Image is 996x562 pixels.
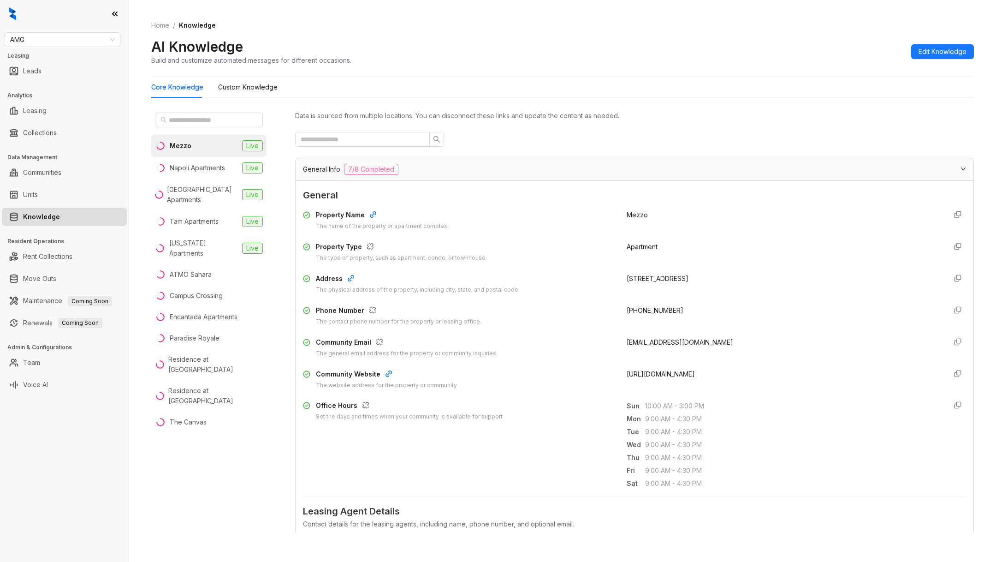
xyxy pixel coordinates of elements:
a: Units [23,185,38,204]
span: expanded [960,166,966,172]
span: Mezzo [627,211,648,219]
h3: Admin & Configurations [7,343,129,352]
span: search [160,117,167,123]
li: Maintenance [2,292,127,310]
div: Mezzo [170,141,191,151]
span: 9:00 AM - 4:30 PM [645,427,939,437]
span: search [433,136,440,143]
li: Leads [2,62,127,80]
button: Edit Knowledge [911,44,974,59]
div: The Canvas [170,417,207,427]
div: [US_STATE] Apartments [169,238,238,258]
div: ATMO Sahara [170,269,212,280]
li: Voice AI [2,376,127,394]
span: Thu [627,453,645,463]
span: Live [242,140,263,151]
span: [EMAIL_ADDRESS][DOMAIN_NAME] [627,338,733,346]
a: Team [23,353,40,372]
span: Live [242,216,263,227]
span: 9:00 AM - 4:30 PM [645,414,939,424]
div: Build and customize automated messages for different occasions. [151,55,351,65]
a: Communities [23,163,61,182]
div: Property Name [316,210,449,222]
div: The name of the property or apartment complex. [316,222,449,231]
div: The physical address of the property, including city, state, and postal code. [316,286,520,294]
li: Units [2,185,127,204]
div: Napoli Apartments [170,163,225,173]
div: Community Website [316,369,458,381]
span: Sun [627,401,645,411]
h3: Data Management [7,153,129,161]
div: Tam Apartments [170,216,219,227]
a: Rent Collections [23,247,72,266]
div: The website address for the property or community. [316,381,458,390]
div: Property Type [316,242,487,254]
div: Encantada Apartments [170,312,237,322]
a: Voice AI [23,376,48,394]
div: Phone Number [316,305,481,317]
span: Leasing Agent Details [303,504,966,519]
div: Paradise Royale [170,333,219,343]
div: The general email address for the property or community inquiries. [316,349,498,358]
span: 9:00 AM - 4:30 PM [645,453,939,463]
span: AMG [10,33,115,47]
div: Data is sourced from multiple locations. You can disconnect these links and update the content as... [295,111,974,121]
li: Team [2,353,127,372]
span: Knowledge [179,21,216,29]
span: [PHONE_NUMBER] [627,306,683,314]
span: Tue [627,427,645,437]
a: Collections [23,124,57,142]
a: Home [149,20,171,30]
li: Knowledge [2,208,127,226]
span: 10:00 AM - 3:00 PM [645,401,939,411]
div: General Info7/8 Completed [296,158,973,180]
span: 9:00 AM - 4:30 PM [645,478,939,489]
a: Leasing [23,102,47,120]
span: Fri [627,466,645,476]
div: [STREET_ADDRESS] [627,274,939,284]
h3: Resident Operations [7,237,129,245]
span: 9:00 AM - 4:30 PM [645,466,939,476]
div: The type of property, such as apartment, condo, or townhouse. [316,254,487,263]
span: General [303,188,966,203]
a: Move Outs [23,269,56,288]
img: logo [9,7,16,20]
li: Move Outs [2,269,127,288]
li: / [173,20,175,30]
span: Mon [627,414,645,424]
div: Contact details for the leasing agents, including name, phone number, and optional email. [303,519,966,529]
li: Rent Collections [2,247,127,266]
span: Sat [627,478,645,489]
span: Wed [627,440,645,450]
span: Edit Knowledge [919,47,966,57]
div: Community Email [316,337,498,349]
li: Leasing [2,102,127,120]
div: Residence at [GEOGRAPHIC_DATA] [168,386,263,406]
span: [URL][DOMAIN_NAME] [627,370,695,378]
a: Leads [23,62,41,80]
a: RenewalsComing Soon [23,314,102,332]
li: Renewals [2,314,127,332]
div: Residence at [GEOGRAPHIC_DATA] [168,354,263,375]
div: Set the days and times when your community is available for support [316,413,503,421]
span: Coming Soon [58,318,102,328]
h3: Leasing [7,52,129,60]
div: Custom Knowledge [218,82,278,92]
span: Live [242,189,263,200]
a: Knowledge [23,208,60,226]
span: Coming Soon [68,296,112,306]
span: General Info [303,164,340,174]
span: 9:00 AM - 4:30 PM [645,440,939,450]
li: Collections [2,124,127,142]
span: Live [242,243,263,254]
span: Apartment [627,243,658,251]
span: 7/8 Completed [344,164,398,175]
span: Live [242,162,263,173]
div: Address [316,274,520,286]
h2: AI Knowledge [151,38,243,55]
div: The contact phone number for the property or leasing office. [316,317,481,326]
div: [GEOGRAPHIC_DATA] Apartments [167,185,238,205]
div: Campus Crossing [170,291,223,301]
div: Core Knowledge [151,82,203,92]
div: Office Hours [316,401,503,413]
